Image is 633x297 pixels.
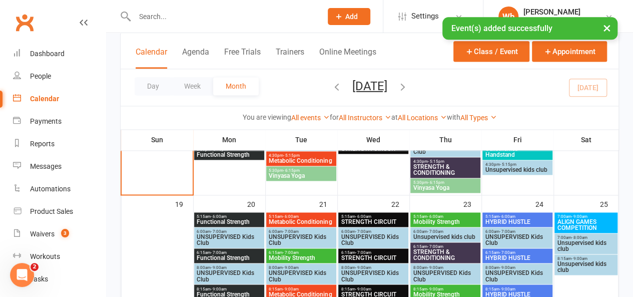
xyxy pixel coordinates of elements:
a: Messages [13,155,106,178]
span: Mobility Strength [412,219,478,225]
span: 5:15am [412,214,478,219]
span: 6:00am [340,229,406,234]
span: STRENGTH & CONDITIONING [412,249,478,261]
span: - 9:00am [427,286,443,291]
input: Search... [132,10,315,24]
span: - 7:00am [355,229,371,234]
span: Unsupervised kids club [484,167,550,173]
span: HYBRID HUSTLE [484,255,550,261]
div: 25 [600,195,618,212]
span: UNSUPERVISED Kids Club [484,234,550,246]
span: 8:00am [484,265,550,270]
span: 6:00am [412,229,478,234]
strong: at [391,113,398,121]
span: - 7:00am [283,250,299,255]
div: People [30,72,51,80]
div: 22 [391,195,409,212]
a: Payments [13,110,106,133]
span: 6:15am [340,250,406,255]
span: - 6:00am [499,214,515,219]
span: 5:15am [340,214,406,219]
span: - 6:00am [283,214,299,219]
th: Thu [409,129,481,150]
span: 6:00am [268,229,334,234]
th: Mon [193,129,265,150]
strong: for [330,113,339,121]
iframe: Intercom live chat [10,263,34,287]
a: Tasks [13,268,106,290]
strong: with [447,113,460,121]
span: 3 [61,229,69,237]
span: STRENGTH CIRCUIT [340,146,406,152]
span: Settings [411,5,439,28]
span: Metabolic Conditioning [268,219,334,225]
div: Dashboard [30,50,65,58]
span: 6:15am [196,250,262,255]
span: 5:15am [484,214,550,219]
div: Messages [30,162,62,170]
span: 6:15am [412,244,478,249]
span: HYBRID HUSTLE [484,219,550,225]
span: Functional Strength [196,255,262,261]
span: Metabolic Conditioning [268,158,334,164]
a: Waivers 3 [13,223,106,245]
div: Automations [30,185,71,193]
a: Automations [13,178,106,200]
span: - 9:00am [211,265,227,270]
span: Vinyasa Yoga [268,173,334,179]
span: - 6:00am [211,214,227,219]
span: Functional Strength [196,152,262,158]
div: Reports [30,140,55,148]
div: Align Fitness Studio [523,17,584,26]
button: Class / Event [453,41,529,62]
span: 5:15am [268,214,334,219]
span: STRENGTH CIRCUIT [340,291,406,297]
span: ALIGN GAMES COMPETITION [556,219,615,231]
span: Unsupervised kids club [556,261,615,273]
span: - 6:00am [355,214,371,219]
span: 4:30pm [268,153,334,158]
button: Appointment [532,41,607,62]
div: Calendar [30,95,59,103]
span: UNSUPERVISED Kids Club [196,270,262,282]
span: - 7:00am [211,229,227,234]
span: 8:15am [412,286,478,291]
span: STRENGTH CIRCUIT [340,255,406,261]
span: 8:15am [484,286,550,291]
span: - 9:00am [499,265,515,270]
th: Tue [265,129,337,150]
span: 5:30pm [412,180,478,185]
span: 5:30pm [268,168,334,173]
div: 19 [175,195,193,212]
button: Day [135,77,172,95]
span: - 9:00am [355,265,371,270]
button: Online Meetings [319,47,376,69]
a: Workouts [13,245,106,268]
th: Sat [553,129,618,150]
a: Reports [13,133,106,155]
span: UNSUPERVISED Kids Club [268,234,334,246]
span: 8:15am [340,286,406,291]
span: 6:00am [196,229,262,234]
span: STRENGTH & CONDITIONING [412,164,478,176]
span: UNSUPERVISED Kids Club [412,270,478,282]
span: - 6:00am [427,214,443,219]
span: 5:15am [196,214,262,219]
span: 2 [31,263,39,271]
a: Product Sales [13,200,106,223]
div: 24 [535,195,553,212]
span: Add [345,13,358,21]
th: Wed [337,129,409,150]
span: Calisthenics - Handstand [484,146,550,158]
button: [DATE] [352,79,387,93]
button: Free Trials [224,47,261,69]
span: 8:00am [196,265,262,270]
span: - 8:00am [571,235,587,240]
div: 23 [463,195,481,212]
span: - 9:00am [571,214,587,219]
div: Event(s) added successfully [442,17,617,40]
span: 6:15am [268,250,334,255]
strong: You are viewing [243,113,291,121]
span: - 7:00am [211,250,227,255]
span: - 7:00am [499,250,515,255]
